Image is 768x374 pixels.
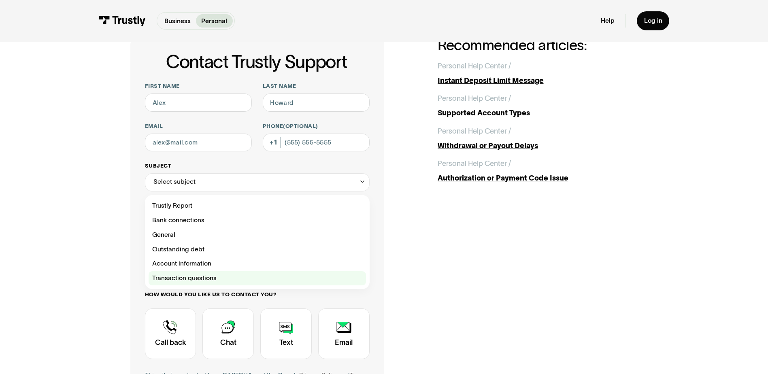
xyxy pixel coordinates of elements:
[637,11,670,30] a: Log in
[152,200,192,211] span: Trustly Report
[201,16,227,26] p: Personal
[438,37,638,53] h2: Recommended articles:
[438,75,638,86] div: Instant Deposit Limit Message
[644,17,662,25] div: Log in
[159,14,196,27] a: Business
[263,93,370,112] input: Howard
[263,123,370,130] label: Phone
[438,93,638,119] a: Personal Help Center /Supported Account Types
[438,158,511,169] div: Personal Help Center /
[145,291,370,298] label: How would you like us to contact you?
[438,61,638,86] a: Personal Help Center /Instant Deposit Limit Message
[438,140,638,151] div: Withdrawal or Payout Delays
[145,191,370,289] nav: Select subject
[283,123,318,129] span: (Optional)
[152,258,211,269] span: Account information
[153,176,196,187] div: Select subject
[438,93,511,104] div: Personal Help Center /
[152,215,204,226] span: Bank connections
[152,273,217,284] span: Transaction questions
[164,16,191,26] p: Business
[145,83,252,90] label: First name
[263,134,370,152] input: (555) 555-5555
[263,83,370,90] label: Last name
[438,126,638,151] a: Personal Help Center /Withdrawal or Payout Delays
[145,123,252,130] label: Email
[99,16,146,26] img: Trustly Logo
[143,52,370,72] h1: Contact Trustly Support
[438,126,511,137] div: Personal Help Center /
[145,93,252,112] input: Alex
[145,173,370,191] div: Select subject
[152,229,175,240] span: General
[152,244,204,255] span: Outstanding debt
[601,17,615,25] a: Help
[196,14,233,27] a: Personal
[145,162,370,170] label: Subject
[438,61,511,72] div: Personal Help Center /
[438,108,638,119] div: Supported Account Types
[438,158,638,184] a: Personal Help Center /Authorization or Payment Code Issue
[438,173,638,184] div: Authorization or Payment Code Issue
[145,134,252,152] input: alex@mail.com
